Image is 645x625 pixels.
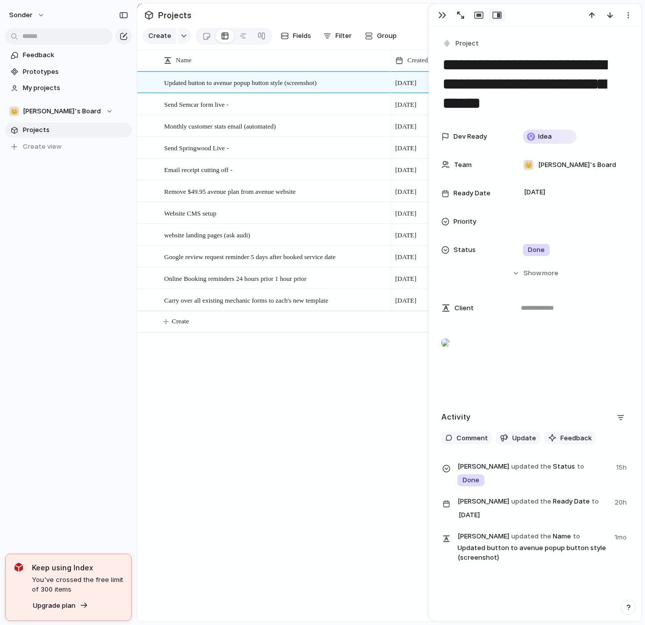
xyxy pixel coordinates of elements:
[164,76,317,88] span: Updated button to avenue popup button style (screenshot)
[458,531,509,541] span: [PERSON_NAME]
[592,496,599,507] span: to
[148,31,171,41] span: Create
[512,433,536,443] span: Update
[172,316,189,326] span: Create
[319,28,356,44] button: Filter
[164,163,233,175] span: Email receipt cutting off -
[164,185,296,197] span: Remove $49.95 avenue plan from avenue website
[458,530,609,563] span: Name Updated button to avenue popup button style (screenshot)
[395,252,416,262] span: [DATE]
[23,83,128,93] span: My projects
[441,264,629,282] button: Showmore
[164,272,307,284] span: Online Booking reminders 24 hours prior 1 hour prior
[32,562,123,573] span: Keep using Index
[542,268,558,278] span: more
[615,495,629,508] span: 20h
[23,142,62,152] span: Create view
[360,28,402,44] button: Group
[458,495,609,522] span: Ready Date
[441,411,471,423] h2: Activity
[164,251,335,262] span: Google review request reminder 5 days after booked service date
[395,209,416,219] span: [DATE]
[528,245,545,255] span: Done
[395,143,416,153] span: [DATE]
[293,31,311,41] span: Fields
[577,462,584,472] span: to
[453,217,476,227] span: Priority
[164,142,229,153] span: Send Springwood Live -
[538,132,552,142] span: Idea
[32,575,123,595] span: You've crossed the free limit of 300 items
[457,433,488,443] span: Comment
[395,100,416,110] span: [DATE]
[164,120,276,132] span: Monthly customer stats email (automated)
[9,106,19,116] div: 👑
[395,230,416,240] span: [DATE]
[5,122,132,138] a: Projects
[573,531,580,541] span: to
[142,28,176,44] button: Create
[395,296,416,306] span: [DATE]
[560,433,592,443] span: Feedback
[616,461,629,473] span: 15h
[521,186,548,198] span: [DATE]
[453,132,487,142] span: Dev Ready
[458,496,509,507] span: [PERSON_NAME]
[538,160,616,170] span: [PERSON_NAME]'s Board
[615,530,629,543] span: 1mo
[164,98,229,110] span: Send Semcar form live -
[23,50,128,60] span: Feedback
[395,78,416,88] span: [DATE]
[458,462,509,472] span: [PERSON_NAME]
[5,80,132,96] a: My projects
[463,475,479,485] span: Done
[458,461,610,487] span: Status
[33,601,75,611] span: Upgrade plan
[395,187,416,197] span: [DATE]
[164,294,328,306] span: Carry over all existing mechanic forms to zach's new template
[453,245,476,255] span: Status
[496,432,540,445] button: Update
[511,496,551,507] span: updated the
[5,64,132,79] a: Prototypes
[544,432,596,445] button: Feedback
[5,48,132,63] a: Feedback
[277,28,315,44] button: Fields
[453,188,490,198] span: Ready Date
[511,531,551,541] span: updated the
[23,106,101,116] span: [PERSON_NAME]'s Board
[5,104,132,119] button: 👑[PERSON_NAME]'s Board
[441,432,492,445] button: Comment
[456,509,483,521] span: [DATE]
[30,599,91,613] button: Upgrade plan
[454,303,474,313] span: Client
[5,139,132,154] button: Create view
[407,55,434,65] span: Created at
[23,67,128,77] span: Prototypes
[454,160,472,170] span: Team
[164,229,250,240] span: website landing pages (ask audi)
[156,6,194,24] span: Projects
[377,31,397,41] span: Group
[456,38,479,49] span: Project
[523,268,542,278] span: Show
[164,207,216,219] span: Website CMS setup
[523,160,534,170] div: 👑
[335,31,352,41] span: Filter
[9,10,32,20] span: sonder
[440,36,482,51] button: Project
[176,55,192,65] span: Name
[23,125,128,135] span: Projects
[5,7,50,23] button: sonder
[395,121,416,132] span: [DATE]
[395,165,416,175] span: [DATE]
[511,462,551,472] span: updated the
[395,274,416,284] span: [DATE]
